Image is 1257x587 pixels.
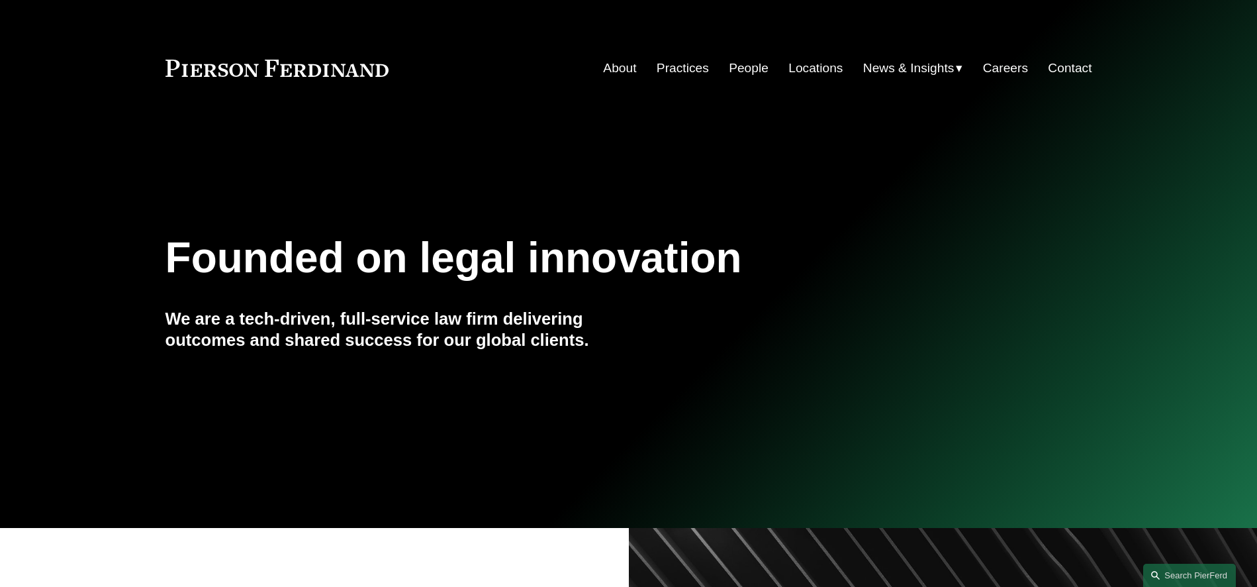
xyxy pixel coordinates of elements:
[657,56,709,81] a: Practices
[729,56,768,81] a: People
[603,56,636,81] a: About
[1143,564,1236,587] a: Search this site
[863,56,963,81] a: folder dropdown
[1048,56,1092,81] a: Contact
[788,56,843,81] a: Locations
[983,56,1028,81] a: Careers
[863,57,954,80] span: News & Insights
[165,234,938,282] h1: Founded on legal innovation
[165,308,629,351] h4: We are a tech-driven, full-service law firm delivering outcomes and shared success for our global...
